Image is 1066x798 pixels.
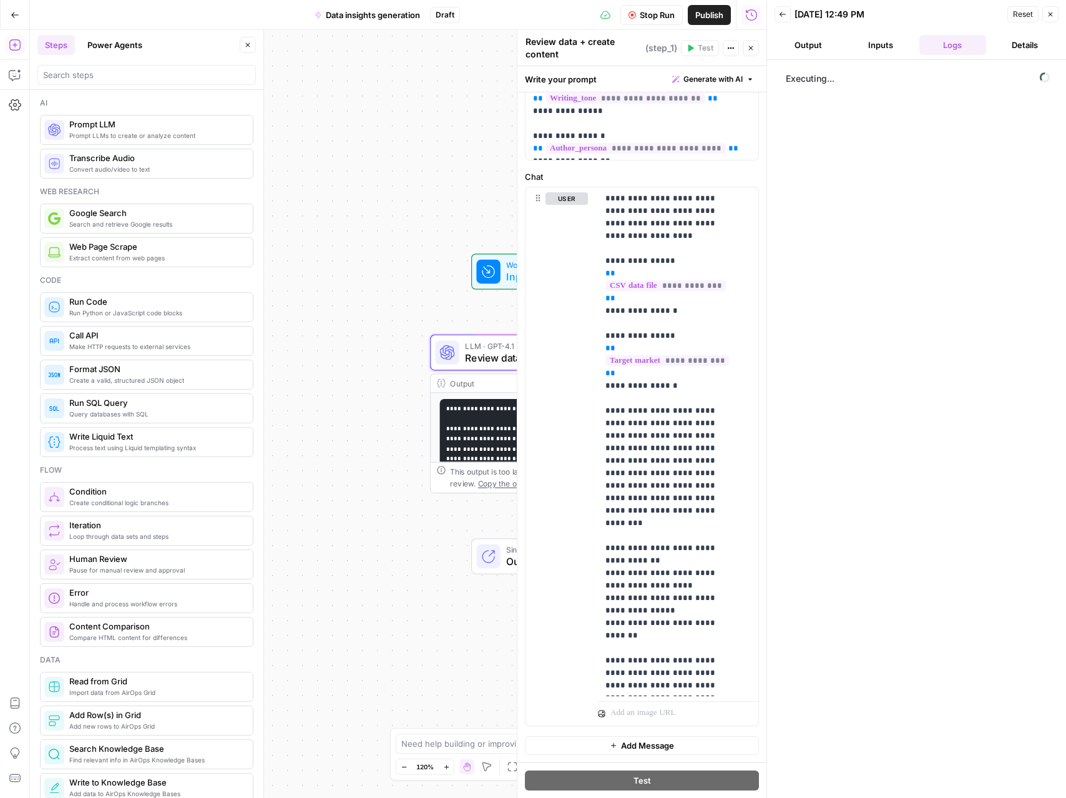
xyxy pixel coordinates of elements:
[688,5,731,25] button: Publish
[69,253,243,263] span: Extract content from web pages
[545,192,588,205] button: user
[69,342,243,352] span: Make HTTP requests to external services
[69,586,243,599] span: Error
[69,207,243,219] span: Google Search
[1007,6,1039,22] button: Reset
[436,9,454,21] span: Draft
[1013,9,1033,20] span: Reset
[69,519,243,531] span: Iteration
[69,131,243,140] span: Prompt LLMs to create or analyze content
[517,66,766,92] div: Write your prompt
[683,74,743,85] span: Generate with AI
[69,164,243,174] span: Convert audio/video to text
[69,742,243,755] span: Search Knowledge Base
[69,118,243,131] span: Prompt LLM
[40,97,253,109] div: Ai
[69,397,243,409] span: Run SQL Query
[69,755,243,765] span: Find relevant info in AirOps Knowledge Bases
[633,774,651,787] span: Test
[526,36,642,61] textarea: Review data + create content
[526,187,588,726] div: user
[620,5,683,25] button: Stop Run
[450,377,621,389] div: Output
[307,5,428,25] button: Data insights generation
[69,409,243,419] span: Query databases with SQL
[69,776,243,789] span: Write to Knowledge Base
[69,308,243,318] span: Run Python or JavaScript code blocks
[465,350,622,365] span: Review data + create content
[69,295,243,308] span: Run Code
[416,762,434,772] span: 120%
[681,40,719,56] button: Test
[69,721,243,731] span: Add new rows to AirOps Grid
[69,152,243,164] span: Transcribe Audio
[69,633,243,643] span: Compare HTML content for differences
[69,620,243,633] span: Content Comparison
[69,709,243,721] span: Add Row(s) in Grid
[69,675,243,687] span: Read from Grid
[478,479,535,488] span: Copy the output
[48,626,61,638] img: vrinnnclop0vshvmafd7ip1g7ohf
[621,739,674,752] span: Add Message
[69,553,243,565] span: Human Review
[37,35,75,55] button: Steps
[69,430,243,443] span: Write Liquid Text
[506,554,589,569] span: Output
[69,599,243,609] span: Handle and process workflow errors
[69,363,243,375] span: Format JSON
[69,565,243,575] span: Pause for manual review and approval
[69,219,243,229] span: Search and retrieve Google results
[640,9,675,21] span: Stop Run
[695,9,723,21] span: Publish
[667,71,759,87] button: Generate with AI
[80,35,150,55] button: Power Agents
[326,9,420,21] span: Data insights generation
[991,35,1059,55] button: Details
[847,35,914,55] button: Inputs
[698,42,713,54] span: Test
[40,465,253,476] div: Flow
[69,687,243,697] span: Import data from AirOps Grid
[69,329,243,342] span: Call API
[465,340,622,352] span: LLM · GPT-4.1
[69,443,243,453] span: Process text using Liquid templating syntax
[40,186,253,197] div: Web research
[775,35,842,55] button: Output
[43,69,250,81] input: Search steps
[506,269,580,284] span: Input Settings
[450,466,655,490] div: This output is too large & has been abbreviated for review. to view the full content.
[506,544,589,556] span: Single Output
[525,736,759,755] button: Add Message
[430,538,662,574] div: Single OutputOutputEnd
[782,69,1054,89] span: Executing...
[525,771,759,791] button: Test
[69,240,243,253] span: Web Page Scrape
[430,254,662,290] div: WorkflowInput SettingsInputs
[69,485,243,498] span: Condition
[69,531,243,541] span: Loop through data sets and steps
[69,498,243,508] span: Create conditional logic branches
[69,375,243,385] span: Create a valid, structured JSON object
[525,170,759,183] label: Chat
[645,42,677,54] span: ( step_1 )
[40,654,253,666] div: Data
[919,35,987,55] button: Logs
[40,275,253,286] div: Code
[506,259,580,271] span: Workflow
